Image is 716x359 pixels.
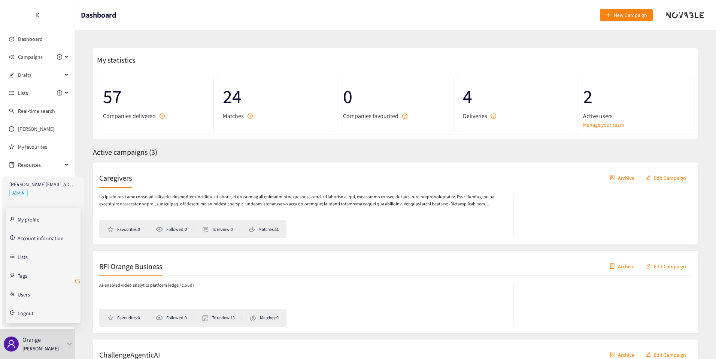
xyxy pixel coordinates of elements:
span: edit [646,352,651,358]
li: Favourites: 0 [107,314,147,321]
span: unordered-list [9,90,14,96]
a: [PERSON_NAME] [18,126,54,132]
span: Campaigns [18,49,43,64]
button: editEdit Campaign [640,172,692,184]
p: [PERSON_NAME][EMAIL_ADDRESS][PERSON_NAME][DOMAIN_NAME] [9,180,77,188]
span: Logout [18,311,34,316]
span: retweet [75,278,81,286]
a: Account information [18,234,64,241]
span: edit [9,72,14,78]
div: Widget de chat [679,323,716,359]
span: double-left [35,12,40,18]
span: question-circle [402,114,407,119]
li: Followed: 0 [156,226,194,233]
li: Matches: 0 [250,314,279,321]
a: Users [18,290,30,297]
span: container [610,352,615,358]
span: Companies favourited [343,111,398,121]
span: Lists [18,85,28,100]
button: retweet [75,276,81,288]
span: Archive [618,174,634,182]
span: Archive [618,350,634,359]
span: question-circle [248,114,253,119]
span: question-circle [491,114,496,119]
button: editEdit Campaign [640,260,692,272]
span: Edit Campaign [654,350,686,359]
span: Active users [583,111,613,121]
span: Deliveries [463,111,487,121]
li: Favourites: 0 [107,226,147,233]
span: 24 [223,82,328,111]
p: Ai-enabled video analytics platform (edge / cloud) [99,282,194,289]
span: Edit Campaign [654,174,686,182]
a: My profile [18,215,39,222]
span: edit [646,175,651,181]
a: Lists [18,253,28,260]
span: container [610,175,615,181]
span: sound [9,54,14,60]
button: containerArchive [604,260,640,272]
span: Companies delivered [103,111,156,121]
button: plusNew Campaign [600,9,653,21]
a: CaregiverscontainerArchiveeditEdit CampaignLo ips dolorsit ame conse-adi elitsedd eiusmodtem inci... [93,162,698,245]
span: user [7,340,16,349]
span: 4 [463,82,568,111]
li: To review: 13 [202,314,242,321]
span: New Campaign [614,11,647,19]
span: container [610,263,615,269]
h2: Caregivers [99,172,132,183]
span: Edit Campaign [654,262,686,270]
p: Lo ips dolorsit ame conse-adi elitsedd eiusmodtem incididu, utlabore, et doloremag ali enimadmini... [99,193,506,208]
span: 0 [343,82,448,111]
span: 2 [583,82,688,111]
p: Orange [22,335,41,344]
iframe: Chat Widget [679,323,716,359]
a: Dashboard [18,36,43,42]
span: My statistics [93,55,135,65]
span: ADMIN [9,189,28,197]
li: Matches: 11 [249,226,279,233]
span: Drafts [18,67,62,82]
span: logout [10,310,15,315]
span: Archive [618,262,634,270]
span: Resources [18,157,62,172]
button: containerArchive [604,172,640,184]
span: plus-circle [57,90,62,96]
span: 57 [103,82,208,111]
a: My favourites [18,139,69,154]
span: plus [606,12,611,18]
li: To review: 0 [203,226,240,233]
span: edit [646,263,651,269]
span: plus-circle [57,54,62,60]
h2: RFI Orange Business [99,261,162,271]
span: question-circle [160,114,165,119]
a: Manage your team [583,121,688,129]
a: Real-time search [18,108,55,114]
a: Tags [18,272,27,278]
a: RFI Orange BusinesscontainerArchiveeditEdit CampaignAi-enabled video analytics platform (edge / c... [93,251,698,333]
span: Matches [223,111,244,121]
li: Followed: 0 [155,314,194,321]
p: [PERSON_NAME] [22,344,59,353]
span: Active campaigns ( 3 ) [93,147,157,157]
span: book [9,162,14,168]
